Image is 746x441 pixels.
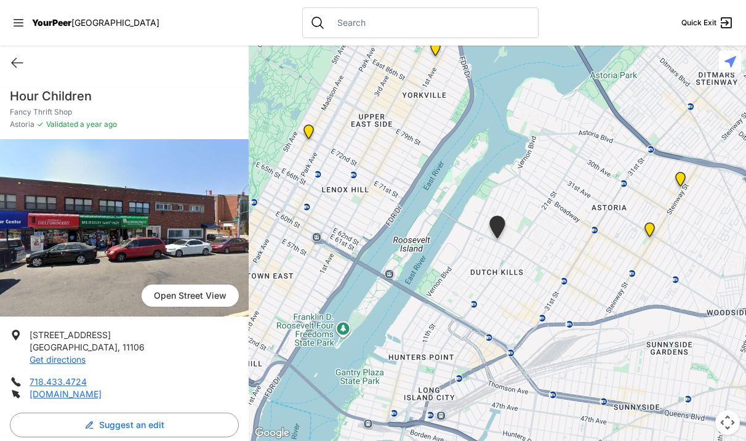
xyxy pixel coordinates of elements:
[252,425,292,441] a: Open this area in Google Maps (opens a new window)
[681,18,716,28] span: Quick Exit
[10,87,239,105] h1: Hour Children
[428,41,443,61] div: Avenue Church
[301,124,316,144] div: Manhattan
[10,119,34,129] span: Astoria
[37,119,44,129] span: ✓
[715,410,740,435] button: Map camera controls
[78,119,117,129] span: a year ago
[99,419,164,431] span: Suggest an edit
[681,15,734,30] a: Quick Exit
[330,17,531,29] input: Search
[122,342,145,352] span: 11106
[46,119,78,129] span: Validated
[487,216,508,243] div: Fancy Thrift Shop
[30,342,118,352] span: [GEOGRAPHIC_DATA]
[30,389,102,399] a: [DOMAIN_NAME]
[30,376,87,387] a: 718.433.4724
[32,19,159,26] a: YourPeer[GEOGRAPHIC_DATA]
[71,17,159,28] span: [GEOGRAPHIC_DATA]
[30,330,111,340] span: [STREET_ADDRESS]
[32,17,71,28] span: YourPeer
[118,342,120,352] span: ,
[252,425,292,441] img: Google
[10,413,239,437] button: Suggest an edit
[30,354,86,365] a: Get directions
[10,107,239,117] p: Fancy Thrift Shop
[142,285,239,307] span: Open Street View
